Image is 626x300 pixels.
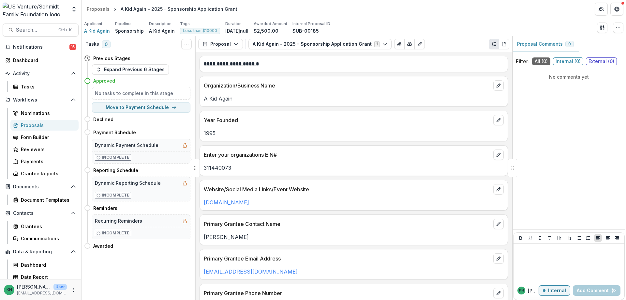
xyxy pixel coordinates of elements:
[3,246,79,257] button: Open Data & Reporting
[10,156,79,167] a: Payments
[183,28,217,33] span: Less than $10000
[13,57,73,64] div: Dashboard
[499,39,509,49] button: PDF view
[10,108,79,118] a: Nominations
[204,82,491,89] p: Organization/Business Name
[555,234,563,242] button: Heading 1
[292,21,330,27] p: Internal Proposal ID
[149,27,175,34] p: A Kid Again
[84,4,240,14] nav: breadcrumb
[87,6,110,12] div: Proposals
[21,261,73,268] div: Dashboard
[198,39,243,49] button: Proposal
[553,57,583,65] span: Internal ( 0 )
[21,235,73,242] div: Communications
[7,288,12,292] div: Katrina Nelson
[92,64,169,75] button: Expand Previous 6 Stages
[21,134,73,141] div: Form Builder
[604,234,612,242] button: Align Center
[84,27,110,34] a: A Kid Again
[204,164,504,172] p: 311440073
[586,57,617,65] span: External ( 0 )
[3,182,79,192] button: Open Documents
[204,199,249,206] a: [DOMAIN_NAME]
[493,80,504,91] button: edit
[13,44,69,50] span: Notifications
[3,24,79,37] button: Search...
[536,234,544,242] button: Italicize
[3,95,79,105] button: Open Workflows
[254,21,287,27] p: Awarded Amount
[17,283,51,290] p: [PERSON_NAME]
[17,290,67,296] p: [EMAIL_ADDRESS][DOMAIN_NAME]
[149,21,171,27] p: Description
[526,234,534,242] button: Underline
[3,208,79,218] button: Open Contacts
[84,4,112,14] a: Proposals
[204,185,491,193] p: Website/Social Media Links/Event Website
[93,243,113,249] h4: Awarded
[3,3,67,16] img: US Venture/Schmidt Family Foundation logo
[102,230,129,236] p: Incomplete
[3,42,79,52] button: Notifications15
[394,39,405,49] button: View Attached Files
[93,129,136,136] h4: Payment Schedule
[10,272,79,282] a: Data Report
[414,39,425,49] button: Edit as form
[102,192,129,198] p: Incomplete
[13,249,68,255] span: Data & Reporting
[93,77,115,84] h4: Approved
[57,26,73,34] div: Ctrl + K
[254,27,278,34] p: $2,500.00
[546,234,554,242] button: Strike
[204,233,504,241] p: [PERSON_NAME]
[539,285,570,296] button: Internal
[519,289,524,292] div: Katrina Nelson
[584,234,592,242] button: Ordered List
[85,41,99,47] h3: Tasks
[489,39,499,49] button: Plaintext view
[13,211,68,216] span: Contacts
[10,221,79,232] a: Grantees
[204,95,504,103] p: A Kid Again
[292,27,319,34] p: SUB-00185
[225,27,248,34] p: [DATE]null
[53,284,67,290] p: User
[69,3,79,16] button: Open entity switcher
[204,151,491,159] p: Enter your organizations EIN#
[115,27,144,34] p: Sponsorship
[3,55,79,66] a: Dashboard
[13,71,68,76] span: Activity
[548,288,566,293] p: Internal
[10,81,79,92] a: Tasks
[595,3,608,16] button: Partners
[16,27,54,33] span: Search...
[181,39,192,49] button: Toggle View Cancelled Tasks
[69,286,77,294] button: More
[21,223,73,230] div: Grantees
[180,21,190,27] p: Tags
[493,288,504,298] button: edit
[10,168,79,179] a: Grantee Reports
[248,39,392,49] button: A Kid Again - 2025 - Sponsorship Application Grant1
[13,184,68,190] span: Documents
[568,42,571,46] span: 0
[10,233,79,244] a: Communications
[102,154,129,160] p: Incomplete
[84,21,102,27] p: Applicant
[21,110,73,117] div: Nominations
[610,3,623,16] button: Get Help
[21,146,73,153] div: Reviewers
[613,234,621,242] button: Align Right
[204,220,491,228] p: Primary Grantee Contact Name
[95,90,187,97] h5: No tasks to complete in this stage
[95,180,161,186] h5: Dynamic Reporting Schedule
[13,97,68,103] span: Workflows
[512,36,579,52] button: Proposal Comments
[528,287,539,294] p: [PERSON_NAME]
[93,167,138,174] h4: Reporting Schedule
[92,102,190,113] button: Move to Payment Schedule
[21,158,73,165] div: Payments
[493,184,504,195] button: edit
